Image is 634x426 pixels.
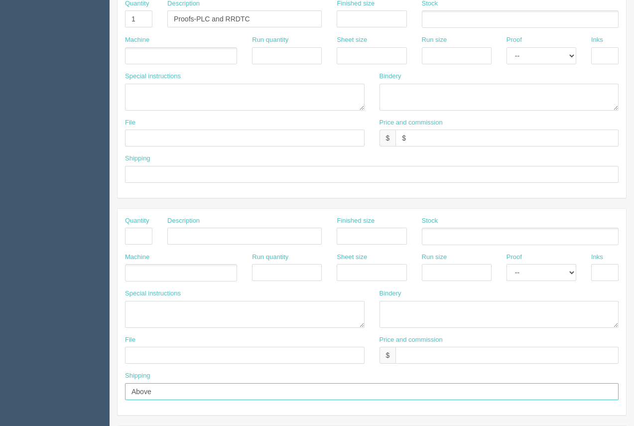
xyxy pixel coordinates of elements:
label: Sheet size [337,253,367,262]
label: Machine [125,253,149,262]
textarea: 4x …..38” x 80” ( 2 of each) / 6x……44” x 80” ( 2 of each) [125,301,365,328]
div: $ [380,347,396,364]
label: Finished size [337,216,375,226]
label: Special instructions [125,289,181,298]
label: Run quantity [252,253,288,262]
textarea: [PERSON_NAME](3M), trim - ARB [380,301,619,328]
label: Price and commission [380,335,443,345]
label: Stock [422,216,438,226]
label: Description [167,216,200,226]
label: Price and commission [380,118,443,128]
label: Run quantity [252,35,288,45]
textarea: [PERSON_NAME](3M), trim - ARB [380,84,619,111]
label: Inks [591,253,603,262]
label: Proof [507,35,522,45]
label: Shipping [125,371,150,381]
label: Sheet size [337,35,367,45]
label: File [125,118,135,128]
label: Bindery [380,72,401,81]
label: Bindery [380,289,401,298]
label: Quantity [125,216,149,226]
label: Special instructions [125,72,181,81]
label: Run size [422,253,447,262]
label: Inks [591,35,603,45]
div: $ [380,130,396,146]
label: Machine [125,35,149,45]
label: File [125,335,135,345]
label: Shipping [125,154,150,163]
label: Run size [422,35,447,45]
label: Proof [507,253,522,262]
textarea: 1 x ….. 72” wide x 84” tall / 1 x ….108” wide x 84” tall / 3 x …. 4’ wide x 4’ tall [125,84,365,111]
